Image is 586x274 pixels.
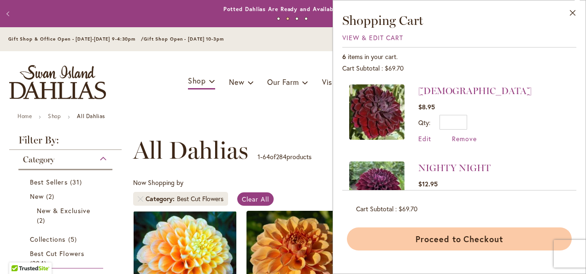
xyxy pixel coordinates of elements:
[322,77,349,87] span: Visit Us
[229,77,244,87] span: New
[37,206,90,215] span: New & Exclusive
[349,84,404,143] a: VOODOO
[418,118,430,127] label: Qty
[144,36,224,42] span: Gift Shop Open - [DATE] 10-3pm
[242,195,269,203] span: Clear All
[398,204,417,213] span: $69.70
[267,77,299,87] span: Our Farm
[276,152,287,161] span: 284
[146,194,177,203] span: Category
[385,64,404,72] span: $69.70
[286,17,289,20] button: 2 of 4
[23,155,54,165] span: Category
[342,52,346,61] span: 6
[138,196,143,202] a: Remove Category Best Cut Flowers
[348,52,398,61] span: items in your cart.
[342,64,380,72] span: Cart Subtotal
[277,17,280,20] button: 1 of 4
[30,234,103,244] a: Collections
[30,178,68,186] span: Best Sellers
[356,204,393,213] span: Cart Subtotal
[30,249,103,268] a: Best Cut Flowers
[77,113,105,119] strong: All Dahlias
[7,241,33,267] iframe: Launch Accessibility Center
[18,113,32,119] a: Home
[349,84,404,140] img: VOODOO
[188,76,206,85] span: Shop
[258,152,260,161] span: 1
[349,161,404,220] a: NIGHTY NIGHT
[30,192,44,201] span: New
[70,177,84,187] span: 31
[30,177,103,187] a: Best Sellers
[37,206,96,225] a: New &amp; Exclusive
[342,33,403,42] a: View & Edit Cart
[418,162,491,173] a: NIGHTY NIGHT
[30,258,49,268] span: 284
[30,191,103,201] a: New
[418,85,532,96] a: [DEMOGRAPHIC_DATA]
[347,227,572,250] button: Proceed to Checkout
[9,135,122,150] strong: Filter By:
[48,113,61,119] a: Shop
[295,17,299,20] button: 3 of 4
[37,215,47,225] span: 2
[177,194,223,203] div: Best Cut Flowers
[237,192,274,206] a: Clear All
[133,178,183,187] span: Now Shopping by
[418,102,435,111] span: $8.95
[418,134,431,143] a: Edit
[349,161,404,217] img: NIGHTY NIGHT
[8,36,144,42] span: Gift Shop & Office Open - [DATE]-[DATE] 9-4:30pm /
[223,6,356,12] a: Potted Dahlias Are Ready and Available Now!
[133,137,248,164] span: All Dahlias
[418,179,438,188] span: $12.95
[258,149,311,164] p: - of products
[68,234,79,244] span: 5
[9,65,106,99] a: store logo
[305,17,308,20] button: 4 of 4
[263,152,270,161] span: 64
[452,134,477,143] a: Remove
[46,191,57,201] span: 2
[30,249,84,258] span: Best Cut Flowers
[30,235,66,244] span: Collections
[342,12,423,28] span: Shopping Cart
